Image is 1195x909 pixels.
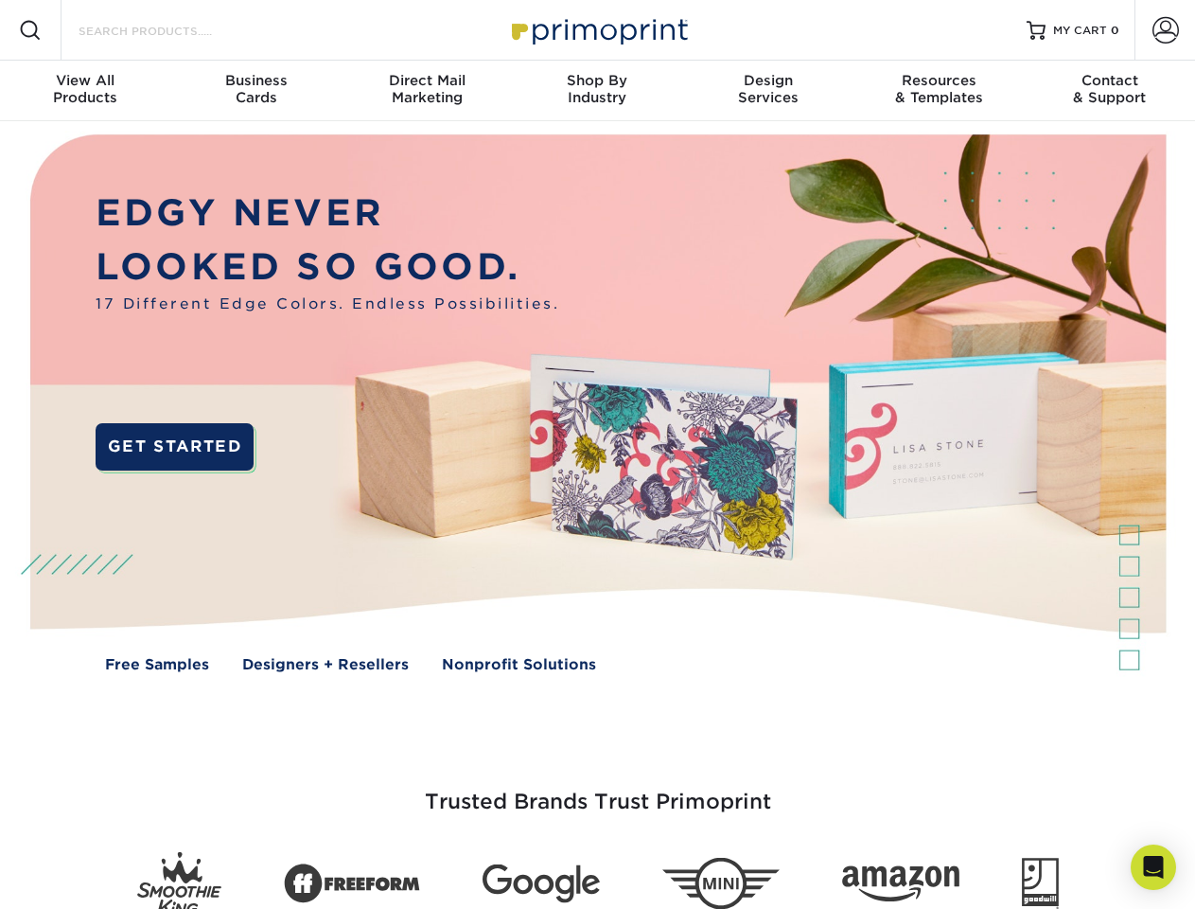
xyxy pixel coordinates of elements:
div: Open Intercom Messenger [1131,845,1176,890]
img: Amazon [842,866,959,902]
img: Primoprint [503,9,693,50]
div: Cards [170,72,341,106]
a: Designers + Resellers [242,654,409,676]
a: Resources& Templates [853,61,1024,121]
span: Design [683,72,853,89]
a: Free Samples [105,654,209,676]
div: & Templates [853,72,1024,106]
span: 0 [1111,24,1119,37]
a: Direct MailMarketing [342,61,512,121]
span: MY CART [1053,23,1107,39]
div: Industry [512,72,682,106]
a: Nonprofit Solutions [442,654,596,676]
h3: Trusted Brands Trust Primoprint [44,744,1151,837]
span: Business [170,72,341,89]
span: Resources [853,72,1024,89]
a: DesignServices [683,61,853,121]
span: Contact [1025,72,1195,89]
input: SEARCH PRODUCTS..... [77,19,261,42]
a: Shop ByIndustry [512,61,682,121]
div: Services [683,72,853,106]
iframe: Google Customer Reviews [5,851,161,902]
p: LOOKED SO GOOD. [96,241,559,294]
div: & Support [1025,72,1195,106]
span: 17 Different Edge Colors. Endless Possibilities. [96,294,559,315]
p: EDGY NEVER [96,187,559,241]
img: Goodwill [1022,858,1059,909]
a: GET STARTED [96,423,254,471]
div: Marketing [342,72,512,106]
img: Google [483,864,600,903]
a: BusinessCards [170,61,341,121]
span: Direct Mail [342,72,512,89]
span: Shop By [512,72,682,89]
a: Contact& Support [1025,61,1195,121]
